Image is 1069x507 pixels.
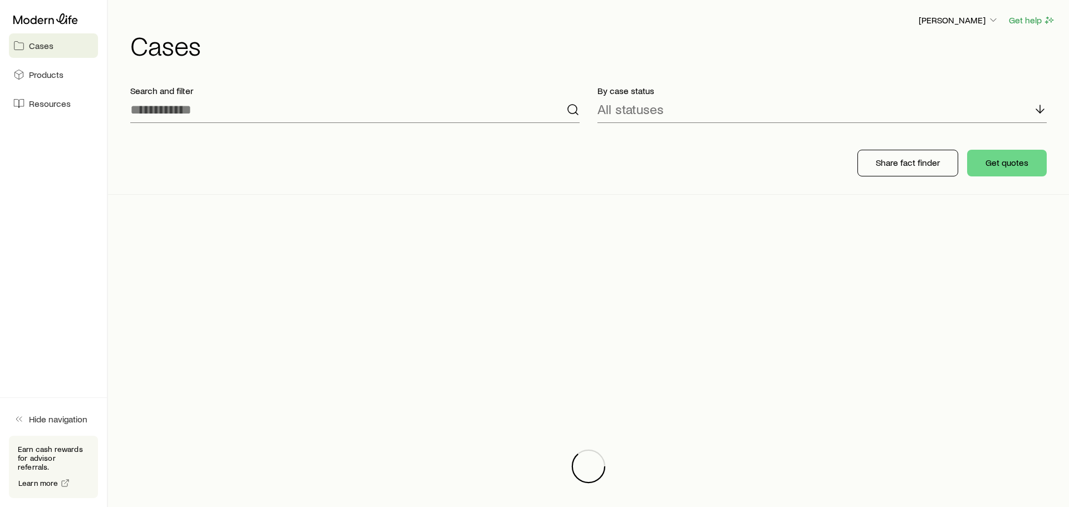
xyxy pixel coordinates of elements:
button: Share fact finder [857,150,958,176]
span: Products [29,69,63,80]
h1: Cases [130,32,1056,58]
a: Products [9,62,98,87]
a: Cases [9,33,98,58]
div: Earn cash rewards for advisor referrals.Learn more [9,436,98,498]
p: All statuses [597,101,664,117]
button: Get quotes [967,150,1047,176]
button: Get help [1008,14,1056,27]
p: Share fact finder [876,157,940,168]
p: Search and filter [130,85,580,96]
span: Hide navigation [29,414,87,425]
span: Resources [29,98,71,109]
a: Resources [9,91,98,116]
span: Cases [29,40,53,51]
p: Earn cash rewards for advisor referrals. [18,445,89,471]
p: By case status [597,85,1047,96]
span: Learn more [18,479,58,487]
button: [PERSON_NAME] [918,14,999,27]
button: Hide navigation [9,407,98,431]
p: [PERSON_NAME] [919,14,999,26]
